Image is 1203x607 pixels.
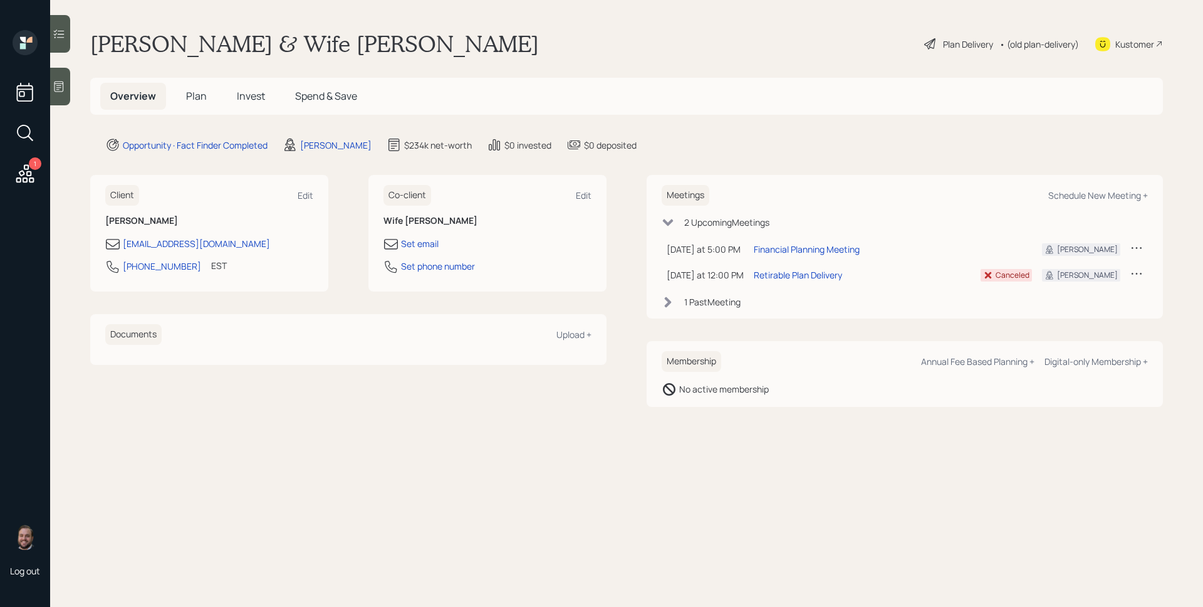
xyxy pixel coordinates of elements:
h6: Documents [105,324,162,345]
div: Financial Planning Meeting [754,243,860,256]
span: Invest [237,89,265,103]
h1: [PERSON_NAME] & Wife [PERSON_NAME] [90,30,539,58]
h6: Membership [662,351,721,372]
div: Annual Fee Based Planning + [921,356,1034,367]
div: [PHONE_NUMBER] [123,260,201,273]
h6: Co-client [383,185,431,206]
div: $0 deposited [584,139,637,152]
div: Edit [576,189,591,201]
div: No active membership [679,383,769,396]
div: $0 invested [504,139,551,152]
div: Set email [401,237,439,250]
div: Kustomer [1115,38,1154,51]
div: $234k net-worth [404,139,472,152]
div: [PERSON_NAME] [1057,270,1118,281]
h6: [PERSON_NAME] [105,216,313,226]
div: Plan Delivery [943,38,993,51]
h6: Client [105,185,139,206]
h6: Meetings [662,185,709,206]
div: • (old plan-delivery) [999,38,1079,51]
div: 1 [29,157,41,170]
img: james-distasi-headshot.png [13,525,38,550]
span: Spend & Save [295,89,357,103]
div: Upload + [556,329,591,340]
span: Overview [110,89,156,103]
h6: Wife [PERSON_NAME] [383,216,591,226]
div: [EMAIL_ADDRESS][DOMAIN_NAME] [123,237,270,250]
span: Plan [186,89,207,103]
div: Edit [298,189,313,201]
div: [PERSON_NAME] [300,139,372,152]
div: [DATE] at 5:00 PM [667,243,744,256]
div: Schedule New Meeting + [1048,189,1148,201]
div: 1 Past Meeting [684,295,741,309]
div: [PERSON_NAME] [1057,244,1118,255]
div: EST [211,259,227,272]
div: Log out [10,565,40,577]
div: [DATE] at 12:00 PM [667,268,744,282]
div: 2 Upcoming Meeting s [684,216,769,229]
div: Set phone number [401,260,475,273]
div: Retirable Plan Delivery [754,268,842,282]
div: Opportunity · Fact Finder Completed [123,139,268,152]
div: Canceled [996,270,1029,281]
div: Digital-only Membership + [1044,356,1148,367]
